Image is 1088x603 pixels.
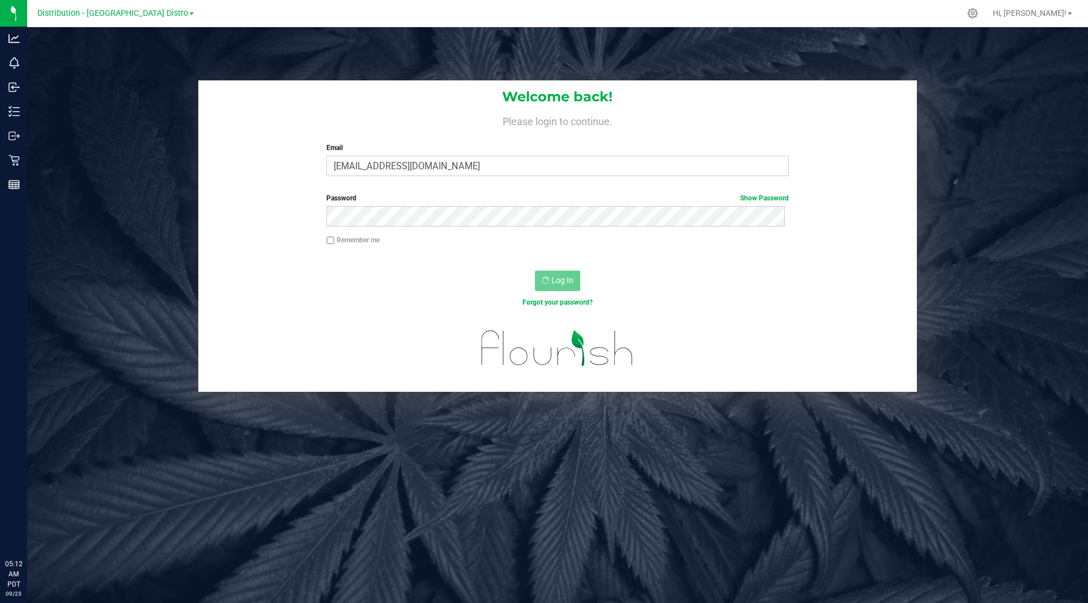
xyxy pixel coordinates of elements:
[522,298,593,306] a: Forgot your password?
[551,276,573,285] span: Log In
[37,8,188,18] span: Distribution - [GEOGRAPHIC_DATA] Distro
[5,559,22,589] p: 05:12 AM PDT
[993,8,1066,18] span: Hi, [PERSON_NAME]!
[326,235,380,245] label: Remember me
[8,33,20,44] inline-svg: Analytics
[8,106,20,117] inline-svg: Inventory
[467,319,647,377] img: flourish_logo.svg
[198,113,917,127] h4: Please login to continue.
[535,271,580,291] button: Log In
[326,143,788,153] label: Email
[740,194,789,202] a: Show Password
[8,179,20,190] inline-svg: Reports
[8,57,20,69] inline-svg: Monitoring
[326,194,356,202] span: Password
[8,82,20,93] inline-svg: Inbound
[8,155,20,166] inline-svg: Retail
[966,8,980,19] div: Manage settings
[8,130,20,142] inline-svg: Outbound
[198,89,917,104] h1: Welcome back!
[326,237,334,245] input: Remember me
[5,589,22,598] p: 09/23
